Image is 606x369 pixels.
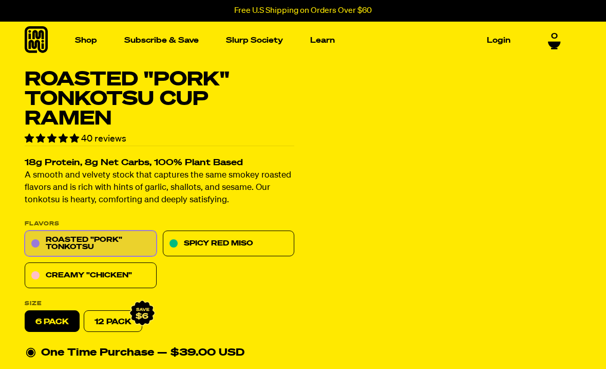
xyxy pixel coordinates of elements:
a: 0 [548,32,561,49]
a: Slurp Society [222,32,287,48]
nav: Main navigation [71,22,515,59]
h1: Roasted "Pork" Tonkotsu Cup Ramen [25,70,294,129]
div: — $39.00 USD [157,345,244,361]
label: Size [25,301,294,307]
span: 0 [551,32,558,41]
div: One Time Purchase [26,345,293,361]
a: Login [483,32,515,48]
label: 6 pack [25,311,80,332]
a: Creamy "Chicken" [25,263,157,289]
span: 40 reviews [81,134,126,144]
span: 4.78 stars [25,134,81,144]
p: Flavors [25,221,294,227]
a: Roasted "Pork" Tonkotsu [25,231,157,257]
p: A smooth and velvety stock that captures the same smokey roasted flavors and is rich with hints o... [25,170,294,207]
h2: 18g Protein, 8g Net Carbs, 100% Plant Based [25,159,294,168]
a: Subscribe & Save [120,32,203,48]
a: Learn [306,32,339,48]
a: Spicy Red Miso [163,231,295,257]
p: Free U.S Shipping on Orders Over $60 [234,6,372,15]
a: 12 Pack [84,311,142,332]
a: Shop [71,32,101,48]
